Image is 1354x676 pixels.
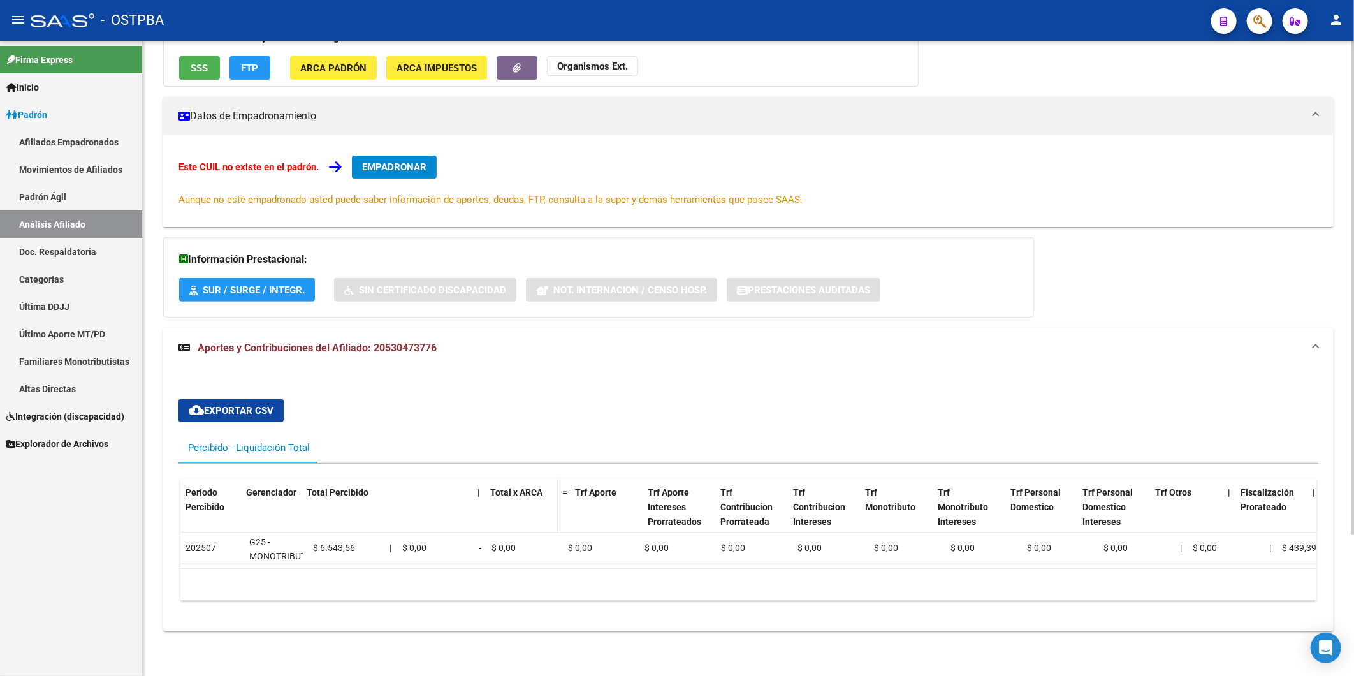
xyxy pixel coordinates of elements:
div: Datos de Empadronamiento [163,135,1334,227]
button: SSS [179,56,220,80]
mat-icon: menu [10,12,25,27]
datatable-header-cell: Total Percibido [302,479,472,550]
span: Sin Certificado Discapacidad [359,284,506,296]
mat-icon: person [1329,12,1344,27]
span: = [563,487,568,497]
span: Período Percibido [186,487,224,512]
span: Trf Aporte Intereses Prorrateados [648,487,701,527]
span: $ 0,00 [797,543,822,553]
span: $ 6.543,56 [313,543,355,553]
span: 202507 [186,543,216,553]
span: Aunque no esté empadronado usted puede saber información de aportes, deudas, FTP, consulta a la s... [178,194,803,205]
span: FTP [242,62,259,74]
datatable-header-cell: | [472,479,485,550]
span: Exportar CSV [189,405,273,416]
span: Aportes y Contribuciones del Afiliado: 20530473776 [198,342,437,354]
mat-expansion-panel-header: Datos de Empadronamiento [163,97,1334,135]
span: Trf Aporte [576,487,617,497]
div: Aportes y Contribuciones del Afiliado: 20530473776 [163,369,1334,631]
span: - OSTPBA [101,6,164,34]
datatable-header-cell: Trf Personal Domestico [1005,479,1078,550]
span: SSS [191,62,208,74]
span: | [1313,487,1316,497]
span: = [479,543,484,553]
h3: Información Prestacional: [179,251,1018,268]
span: Trf Personal Domestico Intereses [1083,487,1133,527]
mat-expansion-panel-header: Aportes y Contribuciones del Afiliado: 20530473776 [163,328,1334,369]
mat-icon: cloud_download [189,402,204,418]
mat-panel-title: Datos de Empadronamiento [178,109,1303,123]
span: Gerenciador [246,487,296,497]
span: | [1269,543,1271,553]
span: Padrón [6,108,47,122]
datatable-header-cell: Trf Aporte [571,479,643,550]
span: ARCA Impuestos [397,62,477,74]
span: $ 0,00 [1027,543,1051,553]
span: Total x ARCA [490,487,542,497]
span: | [477,487,480,497]
button: FTP [229,56,270,80]
span: Inicio [6,80,39,94]
span: $ 0,00 [402,543,426,553]
span: $ 0,00 [721,543,745,553]
span: Trf Monotributo [865,487,915,512]
button: Organismos Ext. [547,56,638,76]
span: $ 0,00 [874,543,898,553]
span: | [389,543,391,553]
span: G25 - MONOTRIBUTO- GRUPO ALBA SALUD [249,537,315,591]
span: Prestaciones Auditadas [748,284,870,296]
datatable-header-cell: Fiscalización Prorateado [1235,479,1308,550]
span: Trf Otros [1155,487,1191,497]
button: SUR / SURGE / INTEGR. [179,278,315,302]
span: Trf Monotributo Intereses [938,487,988,527]
datatable-header-cell: | [1308,479,1321,550]
datatable-header-cell: Trf Aporte Intereses Prorrateados [643,479,715,550]
span: SUR / SURGE / INTEGR. [203,284,305,296]
span: Total Percibido [307,487,368,497]
span: Trf Personal Domestico [1010,487,1061,512]
button: ARCA Impuestos [386,56,487,80]
button: ARCA Padrón [290,56,377,80]
span: Trf Contribucion Prorrateada [720,487,773,527]
button: Exportar CSV [178,399,284,422]
button: EMPADRONAR [352,156,437,179]
span: ARCA Padrón [300,62,367,74]
span: $ 0,00 [1103,543,1128,553]
span: Integración (discapacidad) [6,409,124,423]
button: Prestaciones Auditadas [727,278,880,302]
div: Open Intercom Messenger [1311,633,1341,663]
span: | [1228,487,1230,497]
strong: Este CUIL no existe en el padrón. [178,161,319,173]
datatable-header-cell: Trf Monotributo [860,479,933,550]
span: Not. Internacion / Censo Hosp. [553,284,707,296]
span: $ 0,00 [644,543,669,553]
span: Trf Contribucion Intereses Prorateada [793,487,845,541]
datatable-header-cell: Gerenciador [241,479,302,550]
button: Sin Certificado Discapacidad [334,278,516,302]
datatable-header-cell: Trf Contribucion Intereses Prorateada [788,479,861,550]
datatable-header-cell: Total x ARCA [485,479,558,550]
datatable-header-cell: = [558,479,571,550]
span: EMPADRONAR [362,161,426,173]
strong: Organismos Ext. [557,61,628,72]
datatable-header-cell: Período Percibido [180,479,241,550]
span: $ 0,00 [568,543,592,553]
button: Not. Internacion / Censo Hosp. [526,278,717,302]
datatable-header-cell: | [1223,479,1235,550]
span: Explorador de Archivos [6,437,108,451]
datatable-header-cell: Trf Otros [1150,479,1223,550]
datatable-header-cell: Trf Contribucion Prorrateada [715,479,788,550]
span: | [1180,543,1182,553]
span: $ 0,00 [950,543,975,553]
span: Firma Express [6,53,73,67]
div: Percibido - Liquidación Total [188,441,310,455]
span: $ 0,00 [1193,543,1217,553]
datatable-header-cell: Trf Personal Domestico Intereses [1078,479,1151,550]
span: $ 439,39 [1282,543,1316,553]
span: $ 0,00 [491,543,516,553]
span: Fiscalización Prorateado [1241,487,1294,512]
datatable-header-cell: Trf Monotributo Intereses [933,479,1005,550]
